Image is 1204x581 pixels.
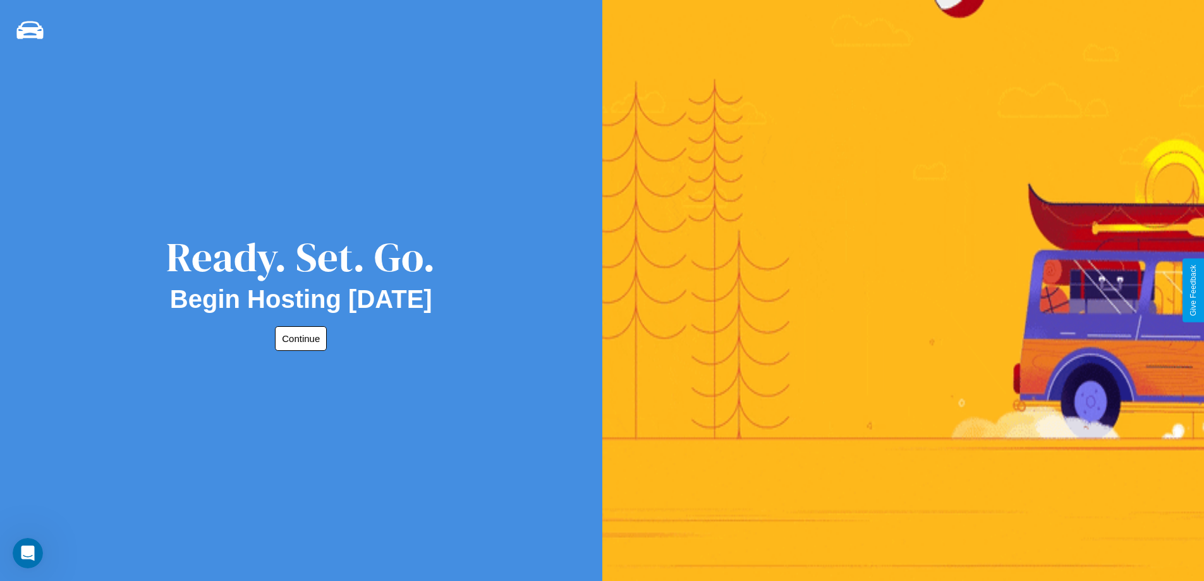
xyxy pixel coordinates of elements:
[13,538,43,568] iframe: Intercom live chat
[170,285,432,314] h2: Begin Hosting [DATE]
[275,326,327,351] button: Continue
[1189,265,1198,316] div: Give Feedback
[166,229,435,285] div: Ready. Set. Go.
